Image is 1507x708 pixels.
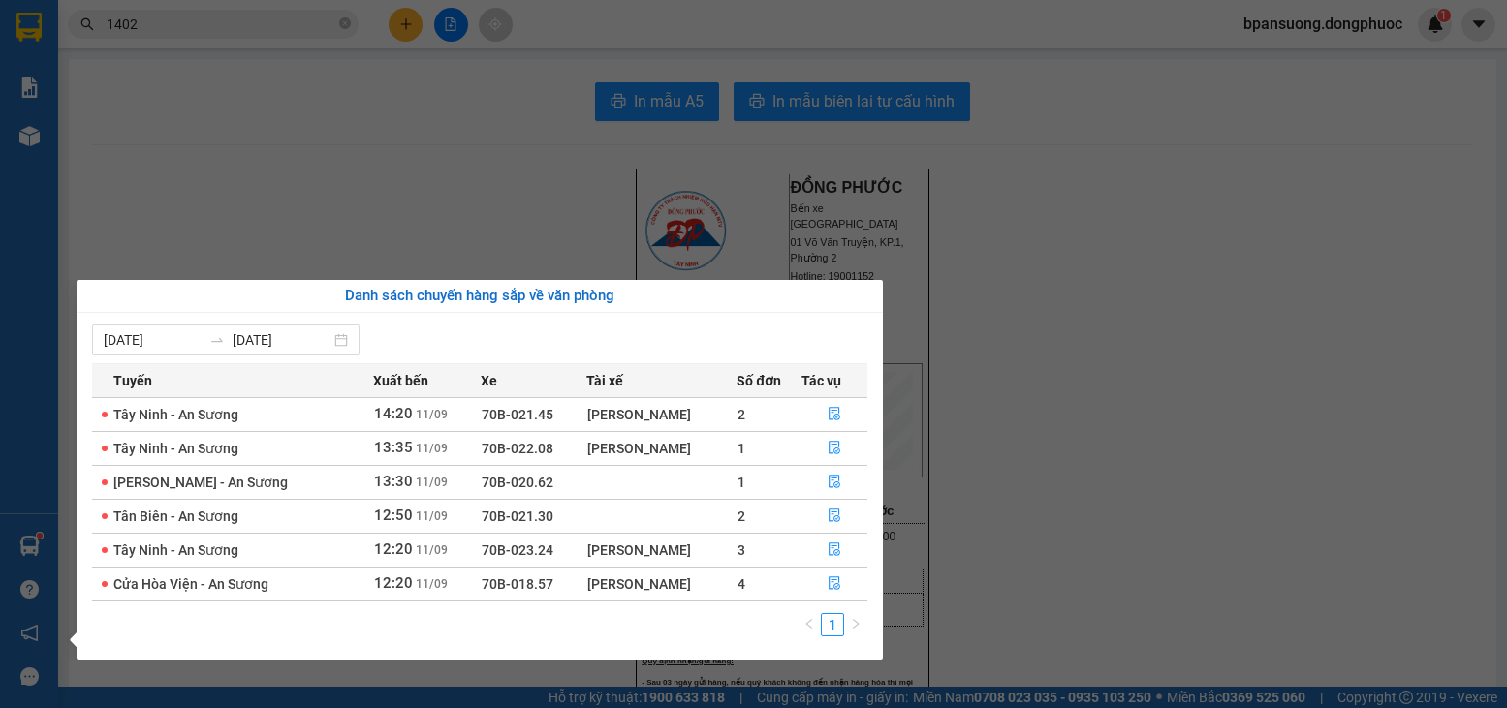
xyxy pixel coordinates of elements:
[821,613,844,636] li: 1
[828,542,841,558] span: file-done
[586,370,623,391] span: Tài xế
[104,329,202,351] input: Từ ngày
[482,475,553,490] span: 70B-020.62
[374,439,413,456] span: 13:35
[587,573,737,595] div: [PERSON_NAME]
[209,332,225,348] span: to
[416,577,448,591] span: 11/09
[798,613,821,636] button: left
[113,475,288,490] span: [PERSON_NAME] - An Sương
[850,618,862,630] span: right
[113,407,238,422] span: Tây Ninh - An Sương
[828,441,841,456] span: file-done
[416,408,448,421] span: 11/09
[587,539,737,561] div: [PERSON_NAME]
[374,473,413,490] span: 13:30
[482,508,553,524] span: 70B-021.30
[482,542,553,558] span: 70B-023.24
[802,433,867,464] button: file-done
[802,535,867,566] button: file-done
[803,618,815,630] span: left
[802,399,867,430] button: file-done
[822,614,843,635] a: 1
[209,332,225,348] span: swap-right
[802,501,867,532] button: file-done
[374,574,413,592] span: 12:20
[738,475,745,490] span: 1
[113,370,152,391] span: Tuyến
[113,508,238,524] span: Tân Biên - An Sương
[828,475,841,490] span: file-done
[738,508,745,524] span: 2
[482,441,553,456] span: 70B-022.08
[233,329,330,351] input: Đến ngày
[738,542,745,558] span: 3
[828,576,841,592] span: file-done
[844,613,867,636] li: Next Page
[416,543,448,557] span: 11/09
[801,370,841,391] span: Tác vụ
[374,405,413,422] span: 14:20
[738,407,745,422] span: 2
[738,576,745,592] span: 4
[828,508,841,524] span: file-done
[92,285,867,308] div: Danh sách chuyến hàng sắp về văn phòng
[481,370,497,391] span: Xe
[482,407,553,422] span: 70B-021.45
[482,576,553,592] span: 70B-018.57
[798,613,821,636] li: Previous Page
[844,613,867,636] button: right
[416,509,448,523] span: 11/09
[416,442,448,455] span: 11/09
[802,467,867,498] button: file-done
[828,407,841,422] span: file-done
[113,576,268,592] span: Cửa Hòa Viện - An Sương
[113,542,238,558] span: Tây Ninh - An Sương
[113,441,238,456] span: Tây Ninh - An Sương
[587,438,737,459] div: [PERSON_NAME]
[737,370,781,391] span: Số đơn
[738,441,745,456] span: 1
[373,370,428,391] span: Xuất bến
[374,507,413,524] span: 12:50
[587,404,737,425] div: [PERSON_NAME]
[374,540,413,558] span: 12:20
[416,476,448,489] span: 11/09
[802,569,867,600] button: file-done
